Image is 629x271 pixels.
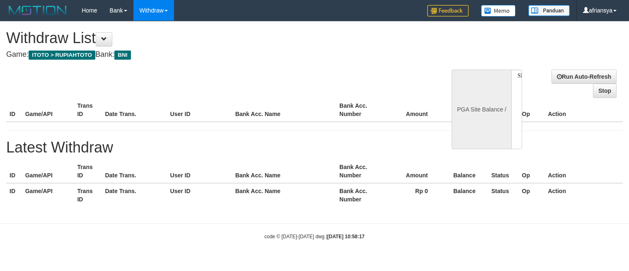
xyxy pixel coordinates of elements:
[488,160,519,183] th: Status
[6,4,69,17] img: MOTION_logo.png
[388,98,440,122] th: Amount
[544,183,623,207] th: Action
[232,160,336,183] th: Bank Acc. Name
[519,160,545,183] th: Op
[74,183,102,207] th: Trans ID
[6,51,411,59] h4: Game: Bank:
[552,70,617,84] a: Run Auto-Refresh
[102,98,167,122] th: Date Trans.
[167,98,232,122] th: User ID
[29,51,95,60] span: ITOTO > RUPIAHTOTO
[336,98,388,122] th: Bank Acc. Number
[488,183,519,207] th: Status
[452,70,511,149] div: PGA Site Balance /
[336,183,388,207] th: Bank Acc. Number
[264,234,365,240] small: code © [DATE]-[DATE] dwg |
[440,160,488,183] th: Balance
[440,98,488,122] th: Balance
[232,183,336,207] th: Bank Acc. Name
[74,160,102,183] th: Trans ID
[519,183,545,207] th: Op
[102,183,167,207] th: Date Trans.
[22,183,74,207] th: Game/API
[6,160,22,183] th: ID
[6,30,411,46] h1: Withdraw List
[544,160,623,183] th: Action
[528,5,570,16] img: panduan.png
[232,98,336,122] th: Bank Acc. Name
[167,160,232,183] th: User ID
[114,51,131,60] span: BNI
[6,98,22,122] th: ID
[519,98,545,122] th: Op
[167,183,232,207] th: User ID
[22,98,74,122] th: Game/API
[481,5,516,17] img: Button%20Memo.svg
[74,98,102,122] th: Trans ID
[6,183,22,207] th: ID
[327,234,365,240] strong: [DATE] 10:58:17
[102,160,167,183] th: Date Trans.
[544,98,623,122] th: Action
[593,84,617,98] a: Stop
[22,160,74,183] th: Game/API
[388,183,440,207] th: Rp 0
[6,139,623,156] h1: Latest Withdraw
[388,160,440,183] th: Amount
[440,183,488,207] th: Balance
[427,5,469,17] img: Feedback.jpg
[336,160,388,183] th: Bank Acc. Number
